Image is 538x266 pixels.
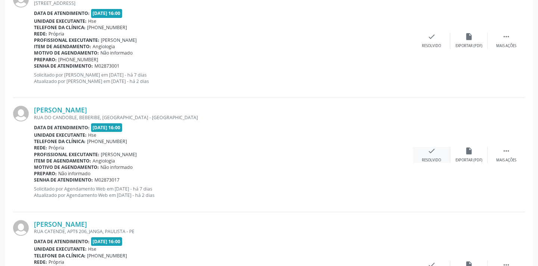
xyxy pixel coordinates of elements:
[502,33,510,41] i: 
[58,56,98,63] span: [PHONE_NUMBER]
[34,37,99,43] b: Profissional executante:
[34,145,47,151] b: Rede:
[87,24,127,31] span: [PHONE_NUMBER]
[49,145,64,151] span: Própria
[49,31,64,37] span: Própria
[34,246,87,252] b: Unidade executante:
[100,164,133,170] span: Não informado
[34,253,85,259] b: Telefone da clínica:
[34,18,87,24] b: Unidade executante:
[34,164,99,170] b: Motivo de agendamento:
[427,147,436,155] i: check
[34,124,90,131] b: Data de atendimento:
[34,106,87,114] a: [PERSON_NAME]
[93,158,115,164] span: Angiologia
[91,123,122,132] span: [DATE] 16:00
[87,253,127,259] span: [PHONE_NUMBER]
[34,138,85,145] b: Telefone da clínica:
[93,43,115,50] span: Angiologia
[34,114,413,121] div: RUA DO CANDOBLE, BEBERIBE, [GEOGRAPHIC_DATA] - [GEOGRAPHIC_DATA]
[94,177,119,183] span: M02873017
[422,158,441,163] div: Resolvido
[465,147,473,155] i: insert_drive_file
[34,259,47,265] b: Rede:
[94,63,119,69] span: M02873001
[496,43,516,49] div: Mais ações
[34,186,413,198] p: Solicitado por Agendamento Web em [DATE] - há 7 dias Atualizado por Agendamento Web em [DATE] - h...
[34,170,57,177] b: Preparo:
[455,43,482,49] div: Exportar (PDF)
[34,132,87,138] b: Unidade executante:
[100,50,133,56] span: Não informado
[91,9,122,18] span: [DATE] 16:00
[34,50,99,56] b: Motivo de agendamento:
[101,37,137,43] span: [PERSON_NAME]
[34,24,85,31] b: Telefone da clínica:
[13,106,29,121] img: img
[422,43,441,49] div: Resolvido
[34,56,57,63] b: Preparo:
[91,237,122,246] span: [DATE] 16:00
[88,246,96,252] span: Hse
[496,158,516,163] div: Mais ações
[34,228,413,235] div: RUA CATENDE, APT§ 206, JANGA, PAULISTA - PE
[34,238,90,245] b: Data de atendimento:
[13,220,29,236] img: img
[34,43,91,50] b: Item de agendamento:
[465,33,473,41] i: insert_drive_file
[101,151,137,158] span: [PERSON_NAME]
[34,31,47,37] b: Rede:
[58,170,90,177] span: Não informado
[455,158,482,163] div: Exportar (PDF)
[34,177,93,183] b: Senha de atendimento:
[88,132,96,138] span: Hse
[34,72,413,84] p: Solicitado por [PERSON_NAME] em [DATE] - há 7 dias Atualizado por [PERSON_NAME] em [DATE] - há 2 ...
[427,33,436,41] i: check
[34,10,90,16] b: Data de atendimento:
[88,18,96,24] span: Hse
[34,158,91,164] b: Item de agendamento:
[502,147,510,155] i: 
[34,151,99,158] b: Profissional executante:
[49,259,64,265] span: Própria
[34,63,93,69] b: Senha de atendimento:
[34,220,87,228] a: [PERSON_NAME]
[87,138,127,145] span: [PHONE_NUMBER]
